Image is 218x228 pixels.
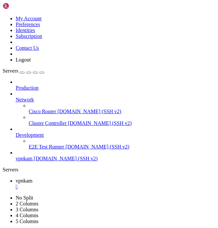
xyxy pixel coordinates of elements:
li: Cluster Controller [DOMAIN_NAME] (SSH v2) [29,114,215,126]
span: [DOMAIN_NAME] (SSH v2) [66,144,130,149]
li: Network [16,91,215,126]
span: hint: You can replace "git config" with "git config --global" to set a default [3,3,206,8]
x-row: error: You have not concluded your merge (MERGE_HEAD exists). [3,25,133,30]
a: Cluster Controller [DOMAIN_NAME] (SSH v2) [29,120,215,126]
span: Network [16,97,34,102]
a: Subscription [16,33,42,39]
li: E2E Test Runner [DOMAIN_NAME] (SSH v2) [29,138,215,150]
span: hint: Pulling without specifying how to reconcile divergent branches is [3,58,188,63]
a: Identities [16,27,35,33]
span: hint: discouraged. You can squelch this message by running one of the following [3,64,209,69]
span: hint: git config pull.rebase false # merge (the default strategy) [3,80,180,86]
a: vpnkam [DOMAIN_NAME] (SSH v2) [16,156,215,162]
span: E2E Test Runner [29,144,64,149]
x-row: root@25a3a1673f72:/vpnkamchatka# [3,181,133,186]
x-row: root@25a3a1673f72:/vpnkamchatka/bot# git pull [3,53,133,58]
x-row: fatal: Exiting because of unfinished merge. [3,36,133,42]
x-row: Username for '[URL][DOMAIN_NAME]': ^C [3,125,133,131]
x-row: root@25a3a1673f72:/vpnkamchatka/bot# git push [3,131,133,136]
li: Development [16,126,215,150]
span: hint: [3,75,16,80]
x-row: Username for '[URL][DOMAIN_NAME]': ^C [3,158,133,164]
span: hint: preference for all repositories. You can also pass --rebase, --no-rebase, [3,108,209,114]
a: Production [16,85,215,91]
div: (33, 32) [93,181,96,186]
span: hint: invocation. [3,119,47,125]
div: Servers [3,167,215,173]
img: Shellngn [3,3,40,9]
span: [DOMAIN_NAME] (SSH v2) [34,156,98,161]
x-row: root@25a3a1673f72:/vpnkamchatka/bot# git branch [3,142,133,147]
a: 5 Columns [16,219,39,224]
li: Production [16,79,215,91]
span: vpnkam [16,156,33,161]
a: Cisco Router [DOMAIN_NAME] (SSH v2) [29,109,215,114]
span: Cisco Router [29,109,56,114]
a: Preferences [16,22,40,27]
a: Network [16,97,215,103]
span: Development [16,132,44,138]
a: vpnkam [16,178,215,190]
li: vpnkam [DOMAIN_NAME] (SSH v2) [16,150,215,162]
x-row: root@25a3a1673f72:/vpnkamchatka/bot# git push -u origin master [3,153,133,158]
x-row: Username for '[URL][DOMAIN_NAME]': ^C [3,175,133,181]
x-row: root@25a3a1673f72:/vpnkamchatka/bot# cd .. [3,164,133,169]
span: hint: You can replace "git config" with "git config --global" to set a default [3,103,206,108]
a: 2 Columns [16,201,39,206]
span: Servers [3,68,18,74]
a: 4 Columns [16,213,39,218]
span: hint: git config pull.ff only # fast-forward only [3,92,151,97]
span: hint: preference for all repositories. You can also pass --rebase, --no-rebase, [3,8,209,13]
x-row: [master cf79f09] 180820251424 [3,47,133,53]
span: hint: commands sometime before your next pull: [3,69,123,75]
a: No Split [16,195,33,201]
span: vpnkam [16,178,33,184]
span: hint: or --ff-only on the command line to override the configured default per [3,14,204,19]
x-row: Username for '[URL][DOMAIN_NAME]': ^C [3,136,133,142]
a: My Account [16,16,42,21]
a: Servers [3,68,44,74]
a: Contact Us [16,45,39,51]
li: Cisco Router [DOMAIN_NAME] (SSH v2) [29,103,215,114]
span: Production [16,85,39,91]
span: Cluster Controller [29,120,67,126]
span: hint: Please, commit your changes before merging. [3,30,131,36]
a: 3 Columns [16,207,39,212]
x-row: root@25a3a1673f72:/vpnkamchatka# git push -u origin master [3,169,133,175]
span: hint: invocation. [3,19,47,25]
span: hint: git config pull.rebase true # rebase [3,86,123,91]
span: hint: [3,97,16,102]
a: Logout [16,57,31,62]
a:  [16,184,215,190]
a: Development [16,132,215,138]
span: hint: or --ff-only on the command line to override the configured default per [3,114,204,119]
span: master [5,147,21,152]
x-row: root@25a3a1673f72:/vpnkamchatka/bot# git commit -m '180820251424' [3,42,133,47]
span: [DOMAIN_NAME] (SSH v2) [57,109,121,114]
a: E2E Test Runner [DOMAIN_NAME] (SSH v2) [29,144,215,150]
span: [DOMAIN_NAME] (SSH v2) [68,120,132,126]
